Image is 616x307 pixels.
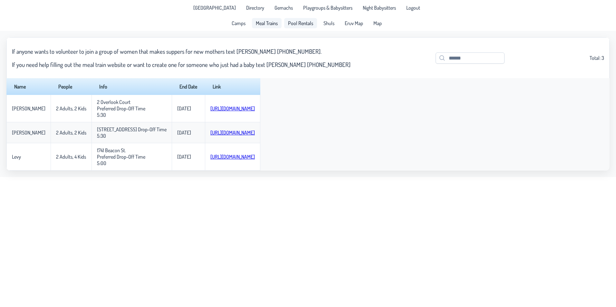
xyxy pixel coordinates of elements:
[370,18,386,28] a: Map
[363,5,396,10] span: Night Babysitters
[252,18,282,28] a: Meal Trains
[205,78,260,95] th: Link
[256,21,278,26] span: Meal Trains
[12,61,351,68] h3: If you need help filling out the meal train website or want to create one for someone who just ha...
[210,105,255,112] a: [URL][DOMAIN_NAME]
[402,3,424,13] li: Logout
[6,78,51,95] th: Name
[299,3,356,13] a: Playgroups & Babysitters
[246,5,264,10] span: Directory
[210,153,255,160] a: [URL][DOMAIN_NAME]
[193,5,236,10] span: [GEOGRAPHIC_DATA]
[177,105,191,112] p-celleditor: [DATE]
[56,153,86,160] p-celleditor: 2 Adults, 4 Kids
[232,21,245,26] span: Camps
[177,129,191,136] p-celleditor: [DATE]
[172,78,205,95] th: End Date
[210,129,255,136] a: [URL][DOMAIN_NAME]
[97,99,145,118] p-celleditor: 2 Overlook Court Preferred Drop-Off Time 5:30
[97,147,145,166] p-celleditor: 1741 Beacon St. Preferred Drop-Off Time 5:00
[341,18,367,28] a: Eruv Map
[97,126,167,139] p-celleditor: [STREET_ADDRESS] Drop-Off Time 5:30
[359,3,400,13] a: Night Babysitters
[323,21,334,26] span: Shuls
[91,78,172,95] th: Info
[274,5,293,10] span: Gemachs
[12,153,21,160] p-celleditor: Levy
[345,21,363,26] span: Eruv Map
[12,42,604,74] div: Total: 3
[228,18,249,28] a: Camps
[12,129,45,136] p-celleditor: [PERSON_NAME]
[242,3,268,13] a: Directory
[373,21,382,26] span: Map
[177,153,191,160] p-celleditor: [DATE]
[56,105,86,112] p-celleditor: 2 Adults, 2 Kids
[189,3,240,13] li: Pine Lake Park
[320,18,338,28] a: Shuls
[284,18,317,28] a: Pool Rentals
[303,5,352,10] span: Playgroups & Babysitters
[189,3,240,13] a: [GEOGRAPHIC_DATA]
[12,48,351,55] h3: If anyone wants to volunteer to join a group of women that makes suppers for new mothers text [PE...
[406,5,420,10] span: Logout
[271,3,297,13] a: Gemachs
[288,21,313,26] span: Pool Rentals
[51,78,91,95] th: People
[56,129,86,136] p-celleditor: 2 Adults, 2 Kids
[12,105,45,112] p-celleditor: [PERSON_NAME]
